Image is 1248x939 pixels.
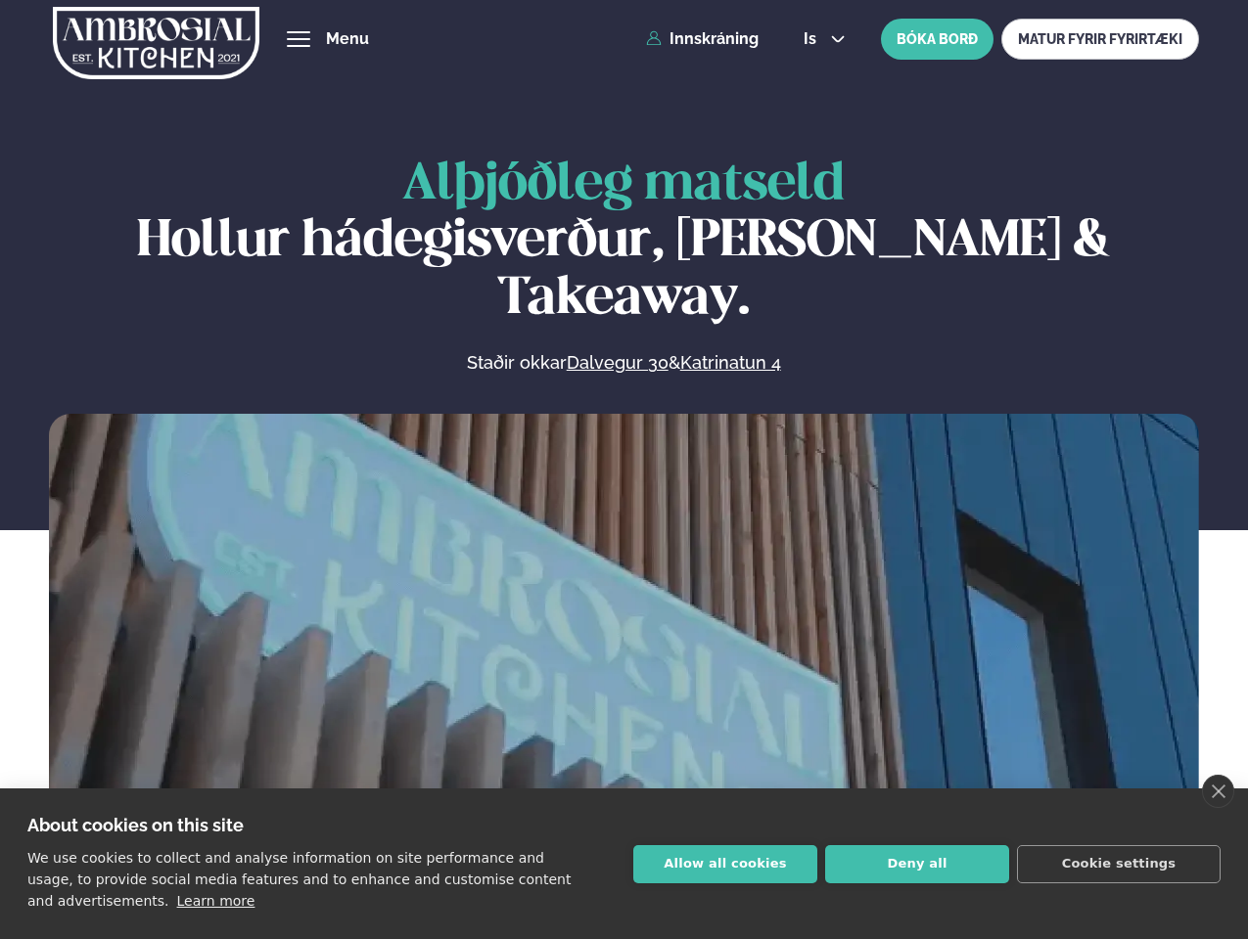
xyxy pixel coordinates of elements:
p: Staðir okkar & [254,351,994,375]
button: Cookie settings [1017,845,1221,883]
span: is [804,31,822,47]
button: is [788,31,861,47]
a: Dalvegur 30 [567,351,669,375]
h1: Hollur hádegisverður, [PERSON_NAME] & Takeaway. [49,156,1199,328]
p: We use cookies to collect and analyse information on site performance and usage, to provide socia... [27,850,571,909]
button: Deny all [825,845,1009,883]
button: hamburger [287,27,310,51]
a: Katrinatun 4 [680,351,781,375]
strong: About cookies on this site [27,815,244,835]
span: Alþjóðleg matseld [402,160,845,209]
a: Learn more [177,893,255,909]
a: Innskráning [646,30,759,48]
button: BÓKA BORÐ [881,19,994,60]
a: MATUR FYRIR FYRIRTÆKI [1001,19,1199,60]
button: Allow all cookies [633,845,817,883]
img: logo [53,3,259,83]
a: close [1202,775,1234,808]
